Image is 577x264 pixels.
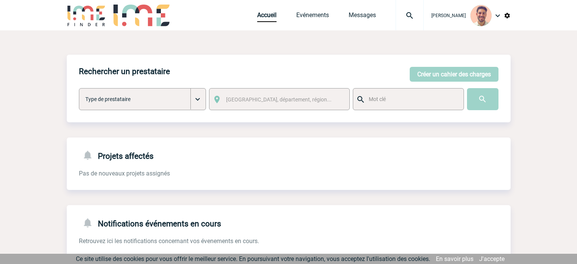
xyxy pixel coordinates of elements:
[82,150,98,161] img: notifications-24-px-g.png
[79,217,221,228] h4: Notifications événements en cours
[79,253,200,260] span: Vous n'avez actuellement aucune notification
[296,11,329,22] a: Evénements
[349,11,376,22] a: Messages
[79,170,170,177] span: Pas de nouveaux projets assignés
[367,94,457,104] input: Mot clé
[79,237,259,245] span: Retrouvez ici les notifications concernant vos évenements en cours.
[67,5,106,26] img: IME-Finder
[257,11,277,22] a: Accueil
[431,13,466,18] span: [PERSON_NAME]
[226,96,332,103] span: [GEOGRAPHIC_DATA], département, région...
[79,67,170,76] h4: Rechercher un prestataire
[470,5,492,26] img: 132114-0.jpg
[467,88,498,110] input: Submit
[76,255,430,262] span: Ce site utilise des cookies pour vous offrir le meilleur service. En poursuivant votre navigation...
[79,150,154,161] h4: Projets affectés
[479,255,505,262] a: J'accepte
[82,217,98,228] img: notifications-24-px-g.png
[436,255,473,262] a: En savoir plus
